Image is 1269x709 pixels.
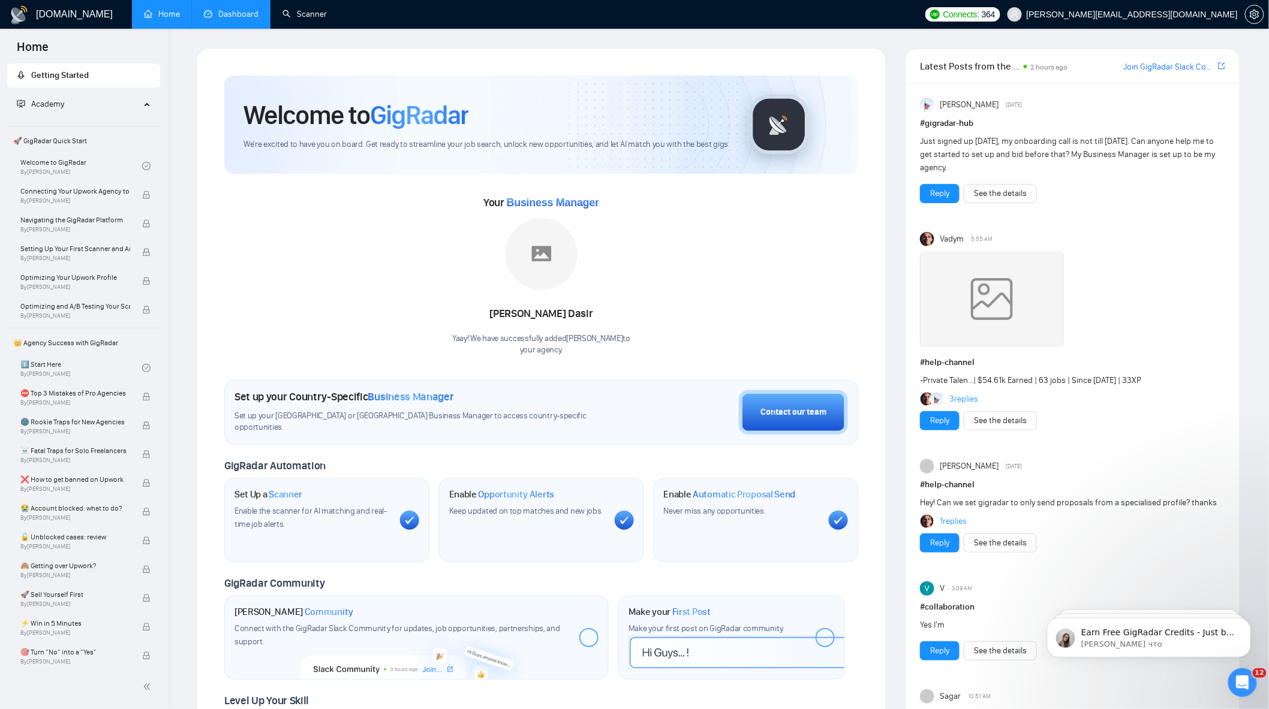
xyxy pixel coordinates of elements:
[920,251,1064,347] img: weqQh+iSagEgQAAAABJRU5ErkJggg==
[243,99,468,131] h1: Welcome to
[739,390,848,435] button: Contact our team
[20,658,130,665] span: By [PERSON_NAME]
[20,514,130,521] span: By [PERSON_NAME]
[20,572,130,579] span: By [PERSON_NAME]
[749,95,809,155] img: gigradar-logo.png
[234,390,454,403] h1: Set up your Country-Specific
[282,9,327,19] a: searchScanner
[972,234,993,245] span: 5:55 AM
[234,506,387,529] span: Enable the scanner for AI matching and real-time job alerts.
[506,218,578,290] img: placeholder.png
[1031,63,1068,71] span: 2 hours ago
[452,333,630,356] div: Yaay! We have successfully added [PERSON_NAME] to
[1029,593,1269,677] iframe: Intercom notifications сообщение
[664,506,766,516] span: Never miss any opportunities.
[20,601,130,608] span: By [PERSON_NAME]
[920,59,1020,74] span: Latest Posts from the GigRadar Community
[930,393,943,406] img: Anisuzzaman Khan
[20,300,130,312] span: Optimizing and A/B Testing Your Scanner for Better Results
[920,581,934,596] img: V
[1228,668,1257,697] iframe: Intercom live chat
[234,623,560,647] span: Connect with the GigRadar Slack Community for updates, job opportunities, partnerships, and support.
[760,406,826,419] div: Contact our team
[974,414,1027,427] a: See the details
[142,277,151,285] span: lock
[930,644,949,657] a: Reply
[964,641,1037,660] button: See the details
[920,620,945,630] span: Yes I'm
[693,488,795,500] span: Automatic Proposal Send
[629,606,711,618] h1: Make your
[8,129,159,153] span: 🚀 GigRadar Quick Start
[243,139,730,150] span: We're excited to have you on board. Get ready to streamline your job search, unlock new opportuni...
[31,70,89,80] span: Getting Started
[952,583,973,594] span: 3:09 AM
[143,681,155,693] span: double-left
[940,460,999,473] span: [PERSON_NAME]
[142,594,151,602] span: lock
[920,356,1225,369] h1: # help-channel
[20,271,130,283] span: Optimizing Your Upwork Profile
[20,283,130,291] span: By [PERSON_NAME]
[940,690,961,703] span: Sagar
[142,623,151,631] span: lock
[20,629,130,636] span: By [PERSON_NAME]
[974,536,1027,550] a: See the details
[940,98,999,111] span: [PERSON_NAME]
[234,488,302,500] h1: Set Up a
[20,214,130,226] span: Navigating the GigRadar Platform
[17,99,25,108] span: fund-projection-screen
[142,364,151,372] span: check-circle
[982,8,995,21] span: 364
[20,153,142,179] a: Welcome to GigRadarBy[PERSON_NAME]
[142,191,151,199] span: lock
[930,10,940,19] img: upwork-logo.png
[943,8,979,21] span: Connects:
[920,497,1217,508] span: Hey! Can we set gigradar to only send proposals from a specialised profile? thanks
[449,506,603,516] span: Keep updated on top matches and new jobs.
[305,606,353,618] span: Community
[672,606,711,618] span: First Post
[224,577,325,590] span: GigRadar Community
[142,162,151,170] span: check-circle
[1245,10,1264,19] a: setting
[17,71,25,79] span: rocket
[31,99,64,109] span: Academy
[20,560,130,572] span: 🙈 Getting over Upwork?
[920,641,960,660] button: Reply
[302,624,531,679] img: slackcommunity-bg.png
[923,375,973,385] a: Private Talen...
[664,488,796,500] h1: Enable
[940,515,967,527] a: 1replies
[940,582,945,595] span: V
[142,421,151,430] span: lock
[142,450,151,458] span: lock
[964,411,1037,430] button: See the details
[20,243,130,255] span: Setting Up Your First Scanner and Auto-Bidder
[920,375,1141,385] span: - | $54.61k Earned | 63 jobs | Since [DATE] | 33XP
[920,478,1225,491] h1: # help-channel
[930,414,949,427] a: Reply
[20,617,130,629] span: ⚡ Win in 5 Minutes
[940,233,964,246] span: Vadym
[142,248,151,257] span: lock
[10,5,29,25] img: logo
[920,184,960,203] button: Reply
[370,99,468,131] span: GigRadar
[142,508,151,516] span: lock
[142,651,151,660] span: lock
[452,304,630,324] div: [PERSON_NAME] Dasir
[20,416,130,428] span: 🌚 Rookie Traps for New Agencies
[20,428,130,435] span: By [PERSON_NAME]
[20,531,130,543] span: 🔓 Unblocked cases: review
[1218,61,1225,71] span: export
[368,390,454,403] span: Business Manager
[20,197,130,204] span: By [PERSON_NAME]
[452,345,630,356] p: your agency .
[20,387,130,399] span: ⛔ Top 3 Mistakes of Pro Agencies
[20,457,130,464] span: By [PERSON_NAME]
[20,502,130,514] span: 😭 Account blocked: what to do?
[142,219,151,228] span: lock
